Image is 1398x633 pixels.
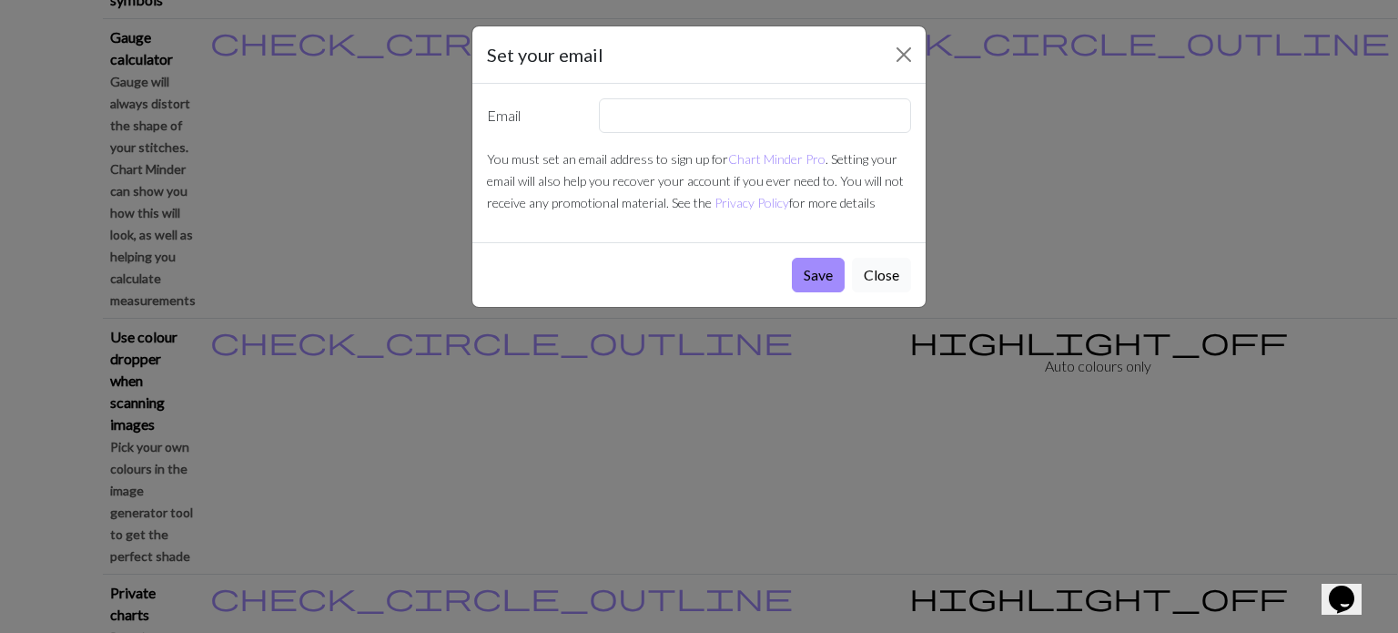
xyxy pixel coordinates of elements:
iframe: chat widget [1322,560,1380,615]
button: Close [889,40,918,69]
small: You must set an email address to sign up for . Setting your email will also help you recover your... [487,151,904,210]
button: Save [792,258,845,292]
h5: Set your email [487,41,603,68]
button: Close [852,258,911,292]
a: Chart Minder Pro [728,151,826,167]
a: Privacy Policy [714,195,789,210]
label: Email [476,98,588,133]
